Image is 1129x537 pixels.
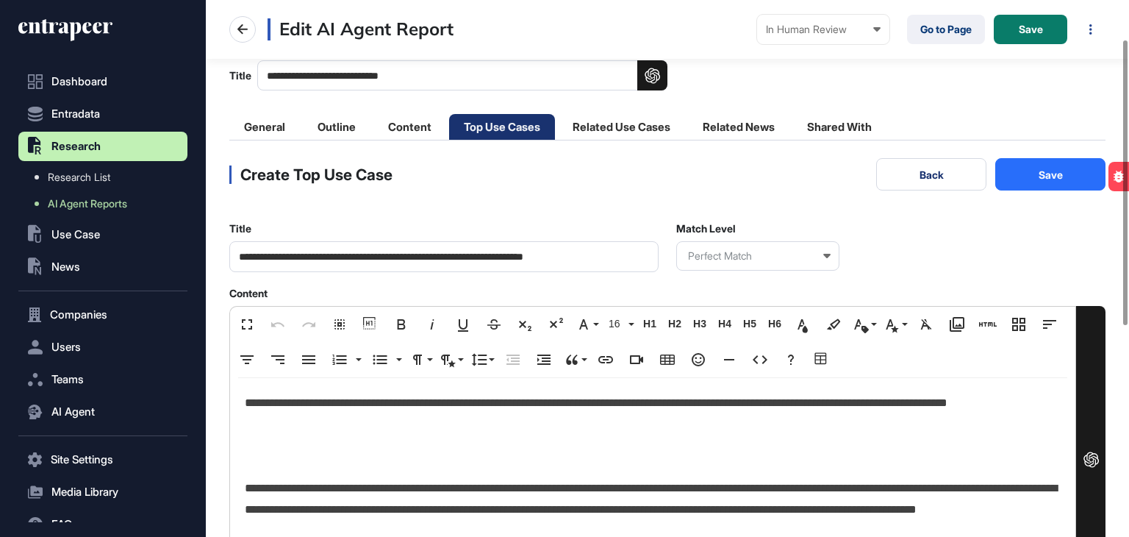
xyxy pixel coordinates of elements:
[1019,24,1043,35] span: Save
[366,345,394,374] button: Unordered List
[714,318,736,330] span: H4
[558,114,685,140] li: Related Use Cases
[264,345,292,374] button: Align Right
[18,220,187,249] button: Use Case
[808,345,836,374] button: Table Builder
[664,318,686,330] span: H2
[850,310,878,339] button: Inline Class
[511,310,539,339] button: Subscript
[739,310,761,339] button: H5
[295,345,323,374] button: Align Justify
[18,67,187,96] a: Dashboard
[606,318,628,330] span: 16
[974,310,1002,339] button: Add HTML
[18,477,187,507] button: Media Library
[18,132,187,161] button: Research
[603,310,636,339] button: 16
[561,345,589,374] button: Quote
[51,141,101,152] span: Research
[688,114,789,140] li: Related News
[994,15,1067,44] button: Save
[746,345,774,374] button: Code View
[664,310,686,339] button: H2
[229,166,393,184] div: Create Top Use Case
[51,76,107,88] span: Dashboard
[18,365,187,394] button: Teams
[689,318,711,330] span: H3
[51,108,100,120] span: Entradata
[233,345,261,374] button: Align Center
[18,252,187,282] button: News
[229,288,268,299] label: Content
[373,114,446,140] li: Content
[229,114,300,140] li: General
[689,310,711,339] button: H3
[792,114,886,140] li: Shared With
[18,397,187,427] button: AI Agent
[639,310,661,339] button: H1
[542,310,570,339] button: Superscript
[418,310,446,339] button: Italic (Ctrl+I)
[530,345,558,374] button: Increase Indent (Ctrl+])
[715,345,743,374] button: Insert Horizontal Line
[739,318,761,330] span: H5
[229,60,667,90] label: Title
[449,310,477,339] button: Underline (Ctrl+U)
[351,345,363,374] button: Ordered List
[876,158,986,191] button: Back
[26,164,187,191] a: Research List
[48,198,127,210] span: AI Agent Reports
[18,445,187,474] button: Site Settings
[764,310,786,339] button: H6
[326,310,354,339] button: Select All
[18,300,187,330] button: Companies
[907,15,985,44] a: Go to Page
[1005,310,1033,339] button: Responsive Layout
[18,99,187,129] button: Entradata
[268,18,454,40] h3: Edit AI Agent Report
[51,454,113,466] span: Site Settings
[777,345,805,374] button: Help (Ctrl+/)
[51,374,84,385] span: Teams
[639,318,661,330] span: H1
[881,310,909,339] button: Inline Style
[303,114,370,140] li: Outline
[406,345,434,374] button: Paragraph Format
[51,486,118,498] span: Media Library
[26,191,187,217] a: AI Agent Reports
[714,310,736,339] button: H4
[499,345,527,374] button: Decrease Indent (Ctrl+[)
[356,310,384,339] button: Show blocks
[995,158,1105,191] button: Save
[18,332,187,362] button: Users
[449,114,555,140] li: Top Use Cases
[51,261,80,273] span: News
[51,519,72,530] span: FAQ
[766,24,881,35] div: In Human Review
[295,310,323,339] button: Redo (Ctrl+Shift+Z)
[468,345,496,374] button: Line Height
[51,229,100,241] span: Use Case
[392,345,404,374] button: Unordered List
[387,310,415,339] button: Bold (Ctrl+B)
[573,310,601,339] button: Font Family
[437,345,465,374] button: Paragraph Style
[943,310,971,339] button: Media Library
[1036,310,1064,339] button: Align Left
[326,345,354,374] button: Ordered List
[229,223,251,235] label: Title
[233,310,261,339] button: Fullscreen
[789,310,817,339] button: Text Color
[480,310,508,339] button: Strikethrough (Ctrl+S)
[51,406,95,418] span: AI Agent
[764,318,786,330] span: H6
[623,345,650,374] button: Insert Video
[676,223,736,235] label: Match Level
[48,171,110,183] span: Research List
[264,310,292,339] button: Undo (Ctrl+Z)
[51,341,81,353] span: Users
[50,309,107,321] span: Companies
[257,60,667,90] input: Title
[912,310,940,339] button: Clear Formatting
